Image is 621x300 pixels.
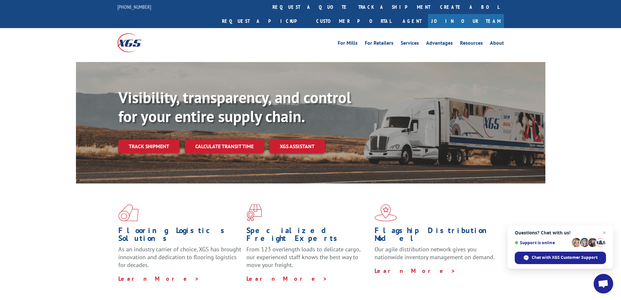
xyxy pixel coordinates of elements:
[118,275,200,282] a: Learn More >
[311,14,396,28] a: Customer Portal
[490,40,504,48] a: About
[600,229,608,237] span: Close chat
[532,255,598,261] span: Chat with XGS Customer Support
[375,245,495,261] span: Our agile distribution network gives you nationwide inventory management on demand.
[401,40,419,48] a: Services
[460,40,483,48] a: Resources
[515,252,606,264] div: Chat with XGS Customer Support
[118,204,139,221] img: xgs-icon-total-supply-chain-intelligence-red
[246,275,328,282] a: Learn More >
[118,139,180,153] a: Track shipment
[246,245,370,275] p: From 123 overlength loads to delicate cargo, our experienced staff knows the best way to move you...
[426,40,453,48] a: Advantages
[217,14,311,28] a: Request a pickup
[375,227,498,245] h1: Flagship Distribution Model
[185,139,264,153] a: Calculate transit time
[118,227,242,245] h1: Flooring Logistics Solutions
[594,274,613,293] div: Open chat
[338,40,358,48] a: For Mills
[117,4,151,10] a: [PHONE_NUMBER]
[365,40,393,48] a: For Retailers
[118,87,351,126] b: Visibility, transparency, and control for your entire supply chain.
[515,230,606,235] span: Questions? Chat with us!
[246,227,370,245] h1: Specialized Freight Experts
[375,267,456,275] a: Learn More >
[269,139,325,153] a: XGS ASSISTANT
[515,240,569,245] span: Support is online
[396,14,428,28] a: Agent
[375,204,397,221] img: xgs-icon-flagship-distribution-model-red
[118,245,241,269] span: As an industry carrier of choice, XGS has brought innovation and dedication to flooring logistics...
[246,204,262,221] img: xgs-icon-focused-on-flooring-red
[428,14,504,28] a: Join Our Team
